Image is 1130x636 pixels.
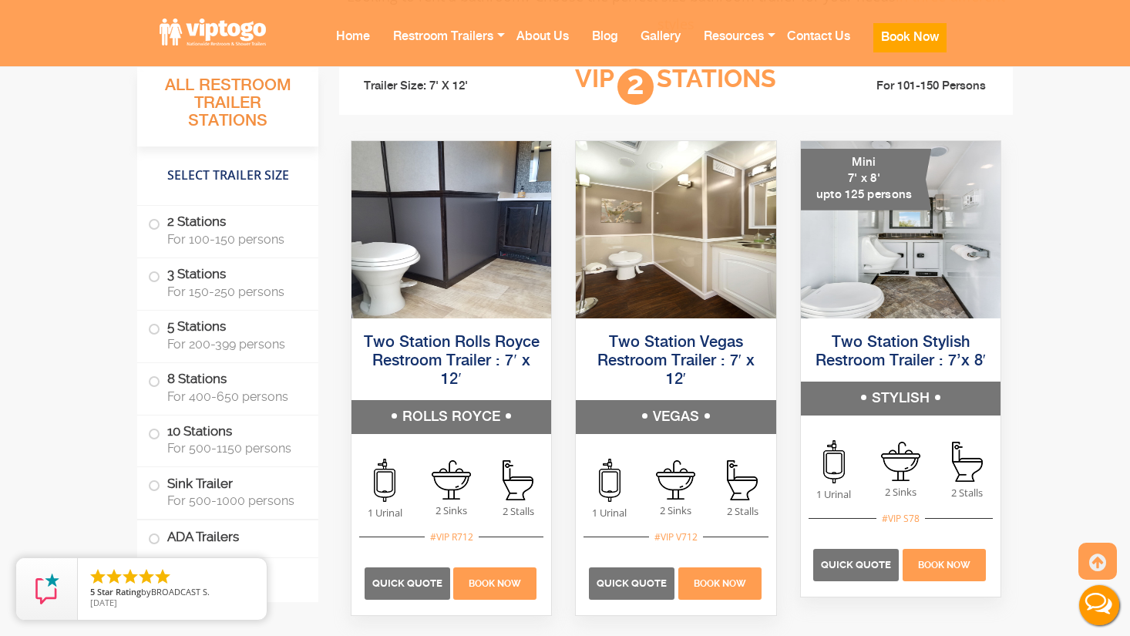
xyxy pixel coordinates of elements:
a: Two Station Rolls Royce Restroom Trailer : 7′ x 12′ [364,335,540,388]
span: 2 Sinks [418,503,484,518]
span: 2 Stalls [709,504,775,519]
h3: VIP Stations [515,66,837,108]
a: Book Now [862,16,958,86]
img: A mini restroom trailer with two separate stations and separate doors for males and females [801,141,1001,318]
span: 2 Sinks [643,503,709,518]
span: 5 [90,586,95,597]
img: Side view of two station restroom trailer with separate doors for males and females [351,141,551,318]
span: 1 Urinal [801,487,867,502]
label: 5 Stations [148,311,308,358]
h5: VEGAS [576,400,775,434]
span: 2 [617,69,654,105]
span: Quick Quote [821,559,891,570]
label: Sink Trailer [148,467,308,515]
li: Trailer Size: 7' X 12' [350,65,515,109]
span: 1 Urinal [351,506,418,520]
a: Gallery [629,16,692,77]
a: Resources [692,16,775,77]
li:  [153,567,172,586]
label: 10 Stations [148,415,308,463]
span: Book Now [469,578,521,589]
span: Quick Quote [372,577,442,589]
img: Review Rating [32,574,62,604]
span: 1 Urinal [576,506,642,520]
img: an icon of urinal [823,440,845,483]
a: Contact Us [775,16,862,77]
li:  [105,567,123,586]
h4: Select Trailer Size [137,153,318,198]
img: an icon of urinal [599,459,620,502]
a: Two Station Stylish Restroom Trailer : 7’x 8′ [816,335,986,369]
button: Book Now [873,23,947,52]
div: Mini 7' x 8' upto 125 persons [801,149,932,210]
a: Book Now [676,575,763,589]
img: an icon of sink [881,442,920,481]
h5: STYLISH [801,382,1001,416]
span: Book Now [918,560,970,570]
span: BROADCAST S. [151,586,210,597]
span: For 400-650 persons [167,389,300,403]
img: an icon of stall [952,442,983,482]
li: For 101-150 Persons [837,79,1002,95]
a: Book Now [901,557,988,570]
div: #VIP S78 [876,511,925,526]
span: For 100-150 persons [167,232,300,247]
a: Home [325,16,382,77]
a: Blog [580,16,629,77]
span: 2 Sinks [867,485,933,500]
span: For 500-1000 persons [167,493,300,508]
img: an icon of stall [503,460,533,500]
span: Quick Quote [597,577,667,589]
div: #VIP R712 [425,530,479,544]
img: Side view of two station restroom trailer with separate doors for males and females [576,141,775,318]
a: Book Now [452,575,539,589]
span: Star Rating [97,586,141,597]
span: 2 Stalls [934,486,1001,500]
span: by [90,587,254,598]
a: Restroom Trailers [382,16,505,77]
label: ADA Trailers [148,520,308,554]
li:  [137,567,156,586]
span: [DATE] [90,597,117,608]
a: Quick Quote [365,575,452,589]
li:  [89,567,107,586]
label: 8 Stations [148,363,308,411]
label: 3 Stations [148,258,308,306]
span: For 200-399 persons [167,337,300,352]
a: Quick Quote [813,557,900,570]
button: Live Chat [1068,574,1130,636]
h3: All Restroom Trailer Stations [137,72,318,146]
a: Quick Quote [589,575,676,589]
img: an icon of sink [432,460,471,500]
div: #VIP V712 [649,530,703,544]
span: Book Now [694,578,746,589]
a: Two Station Vegas Restroom Trailer : 7′ x 12′ [597,335,755,388]
span: 2 Stalls [485,504,551,519]
img: an icon of sink [656,460,695,500]
img: an icon of stall [727,460,758,500]
li:  [121,567,140,586]
span: For 500-1150 persons [167,441,300,456]
a: About Us [505,16,580,77]
span: For 150-250 persons [167,284,300,299]
label: 2 Stations [148,206,308,254]
img: an icon of urinal [374,459,395,502]
h5: ROLLS ROYCE [351,400,551,434]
